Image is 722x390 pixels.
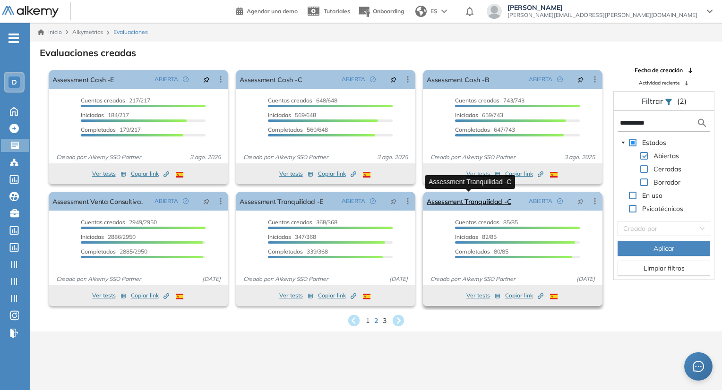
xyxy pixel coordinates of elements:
[652,163,683,175] span: Cerradas
[318,290,356,301] button: Copiar link
[640,203,685,214] span: Psicotécnicos
[642,96,665,106] span: Filtrar
[268,126,303,133] span: Completados
[81,126,141,133] span: 179/217
[570,72,591,87] button: pushpin
[92,290,126,301] button: Ver tests
[81,233,136,240] span: 2886/2950
[557,76,563,82] span: check-circle
[240,153,332,161] span: Creado por: Alkemy SSO Partner
[550,172,558,178] img: ESP
[366,316,370,326] span: 1
[441,9,447,13] img: arrow
[455,111,478,119] span: Iniciadas
[81,97,150,104] span: 217/217
[203,197,210,205] span: pushpin
[386,275,412,283] span: [DATE]
[529,197,552,205] span: ABIERTA
[9,37,19,39] i: -
[186,153,224,161] span: 3 ago. 2025
[2,6,59,18] img: Logo
[455,126,515,133] span: 647/743
[653,165,681,173] span: Cerradas
[176,294,183,299] img: ESP
[466,168,500,179] button: Ver tests
[653,152,679,160] span: Abiertas
[279,168,313,179] button: Ver tests
[52,275,145,283] span: Creado por: Alkemy SSO Partner
[427,153,519,161] span: Creado por: Alkemy SSO Partner
[12,78,17,86] span: D
[155,197,178,205] span: ABIERTA
[642,191,662,200] span: En uso
[455,248,508,255] span: 80/85
[529,75,552,84] span: ABIERTA
[155,75,178,84] span: ABIERTA
[570,194,591,209] button: pushpin
[505,291,543,300] span: Copiar link
[642,138,666,147] span: Estados
[236,5,298,16] a: Agendar una demo
[455,248,490,255] span: Completados
[557,198,563,204] span: check-circle
[430,7,438,16] span: ES
[81,248,147,255] span: 2885/2950
[618,241,710,256] button: Aplicar
[505,168,543,179] button: Copiar link
[183,76,189,82] span: check-circle
[455,233,478,240] span: Iniciadas
[72,28,103,35] span: Alkymetrics
[81,248,116,255] span: Completados
[427,192,511,211] a: Assessment Tranquilidad -C
[577,197,584,205] span: pushpin
[415,6,427,17] img: world
[81,126,116,133] span: Completados
[268,97,337,104] span: 648/648
[621,140,626,145] span: caret-down
[427,275,519,283] span: Creado por: Alkemy SSO Partner
[577,76,584,83] span: pushpin
[247,8,298,15] span: Agendar una demo
[640,190,664,201] span: En uso
[268,233,316,240] span: 347/368
[81,97,125,104] span: Cuentas creadas
[505,290,543,301] button: Copiar link
[268,248,328,255] span: 339/368
[455,233,497,240] span: 82/85
[550,294,558,299] img: ESP
[268,233,291,240] span: Iniciadas
[455,97,524,104] span: 743/743
[652,150,681,161] span: Abiertas
[268,111,291,119] span: Iniciadas
[131,170,169,178] span: Copiar link
[505,170,543,178] span: Copiar link
[693,361,704,372] span: message
[455,126,490,133] span: Completados
[573,275,599,283] span: [DATE]
[635,66,683,75] span: Fecha de creación
[425,175,515,189] div: Assessment Tranquilidad -C
[370,76,376,82] span: check-circle
[455,111,503,119] span: 659/743
[373,8,404,15] span: Onboarding
[176,172,183,178] img: ESP
[268,111,316,119] span: 569/648
[203,76,210,83] span: pushpin
[81,233,104,240] span: Iniciadas
[131,168,169,179] button: Copiar link
[358,1,404,22] button: Onboarding
[373,153,412,161] span: 3 ago. 2025
[677,95,687,107] span: (2)
[81,111,129,119] span: 184/217
[466,290,500,301] button: Ver tests
[240,192,323,211] a: Assessment Tranquilidad -E
[38,28,62,36] a: Inicio
[52,70,114,89] a: Assessment Cash -E
[131,291,169,300] span: Copiar link
[318,168,356,179] button: Copiar link
[390,76,397,83] span: pushpin
[374,316,378,326] span: 2
[40,47,136,59] h3: Evaluaciones creadas
[279,290,313,301] button: Ver tests
[81,219,125,226] span: Cuentas creadas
